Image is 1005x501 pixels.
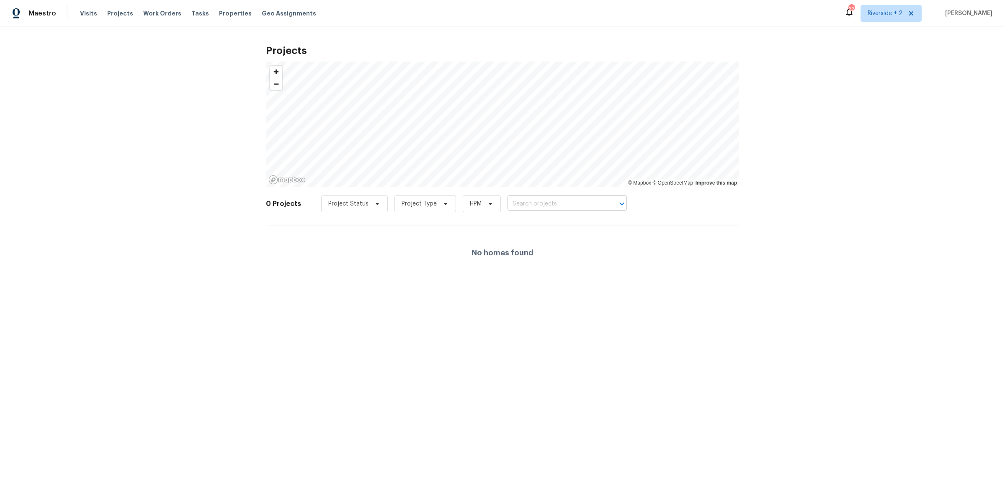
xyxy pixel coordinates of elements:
h4: No homes found [472,249,533,257]
button: Zoom out [270,78,282,90]
span: [PERSON_NAME] [942,9,992,18]
a: OpenStreetMap [652,180,693,186]
h2: 0 Projects [266,200,301,208]
span: Work Orders [143,9,181,18]
input: Search projects [508,198,603,211]
span: Visits [80,9,97,18]
span: Project Type [402,200,437,208]
h2: Projects [266,46,739,55]
span: Properties [219,9,252,18]
canvas: Map [266,62,739,187]
button: Zoom in [270,66,282,78]
span: Projects [107,9,133,18]
span: Tasks [191,10,209,16]
span: Project Status [328,200,368,208]
a: Improve this map [696,180,737,186]
span: Maestro [28,9,56,18]
span: HPM [470,200,482,208]
div: 22 [848,5,854,13]
button: Open [616,198,628,210]
a: Mapbox homepage [268,175,305,185]
a: Mapbox [628,180,651,186]
span: Geo Assignments [262,9,316,18]
span: Riverside + 2 [868,9,902,18]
